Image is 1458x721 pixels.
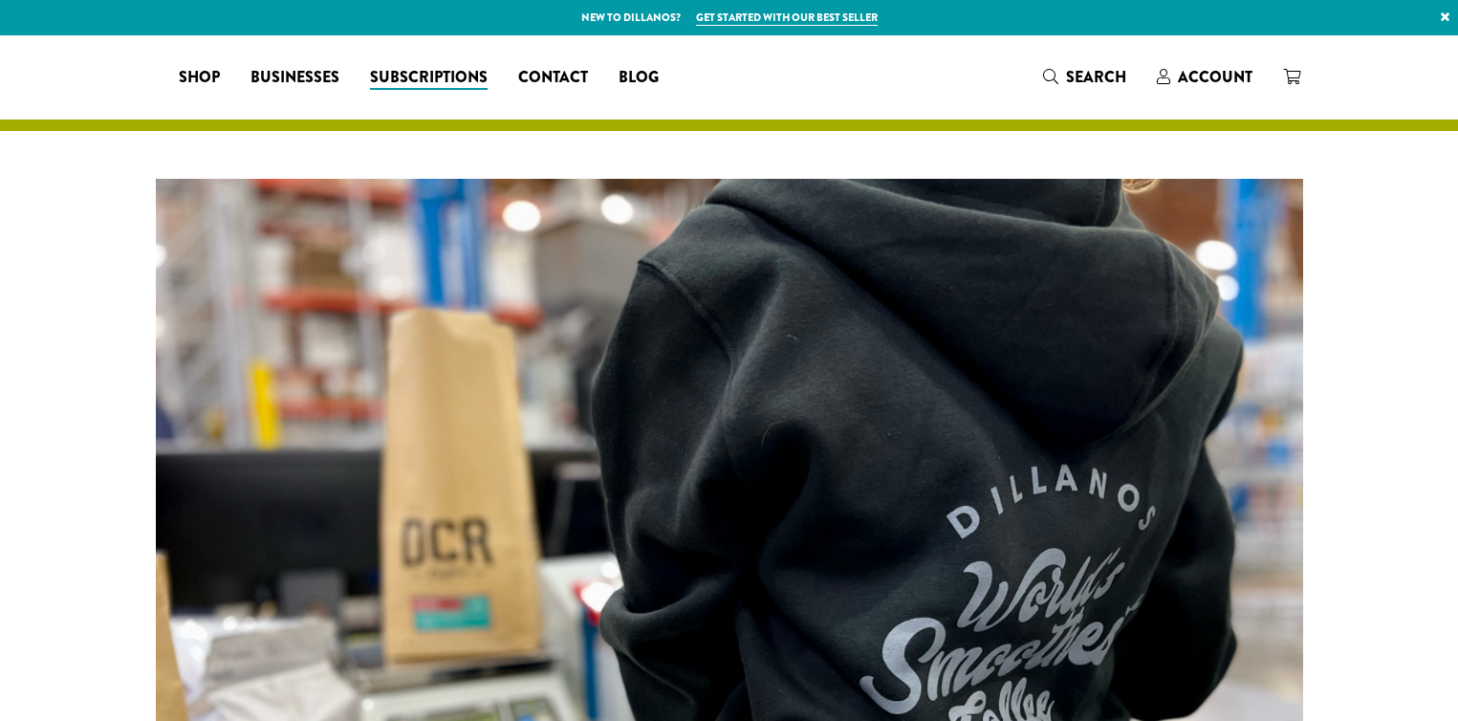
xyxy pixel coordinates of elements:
a: Shop [163,62,235,93]
span: Subscriptions [370,66,488,90]
a: Get started with our best seller [696,10,878,26]
span: Account [1178,66,1252,88]
span: Search [1066,66,1126,88]
span: Shop [179,66,220,90]
a: Search [1028,61,1142,93]
span: Blog [619,66,659,90]
span: Businesses [250,66,339,90]
span: Contact [518,66,588,90]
